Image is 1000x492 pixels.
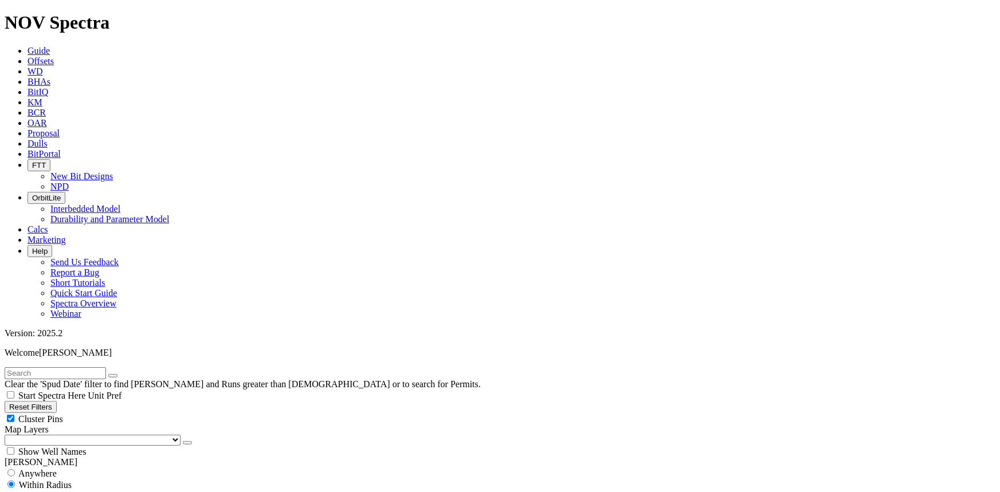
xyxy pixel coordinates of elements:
a: NPD [50,182,69,191]
a: Interbedded Model [50,204,120,214]
span: FTT [32,161,46,170]
a: KM [28,97,42,107]
input: Start Spectra Here [7,391,14,399]
span: OrbitLite [32,194,61,202]
button: Help [28,245,52,257]
button: OrbitLite [28,192,65,204]
a: Report a Bug [50,267,99,277]
h1: NOV Spectra [5,12,995,33]
a: WD [28,66,43,76]
span: Help [32,247,48,255]
input: Search [5,367,106,379]
span: Within Radius [19,480,72,490]
span: Map Layers [5,424,49,434]
span: Cluster Pins [18,414,63,424]
a: BitIQ [28,87,48,97]
a: BitPortal [28,149,61,159]
span: [PERSON_NAME] [39,348,112,357]
a: Dulls [28,139,48,148]
div: Version: 2025.2 [5,328,995,339]
span: Show Well Names [18,447,86,456]
a: Guide [28,46,50,56]
a: BCR [28,108,46,117]
a: Spectra Overview [50,298,116,308]
a: Marketing [28,235,66,245]
a: Quick Start Guide [50,288,117,298]
button: Reset Filters [5,401,57,413]
a: OAR [28,118,47,128]
a: Short Tutorials [50,278,105,288]
span: Clear the 'Spud Date' filter to find [PERSON_NAME] and Runs greater than [DEMOGRAPHIC_DATA] or to... [5,379,481,389]
a: Proposal [28,128,60,138]
div: [PERSON_NAME] [5,457,995,467]
a: Durability and Parameter Model [50,214,170,224]
a: New Bit Designs [50,171,113,181]
a: BHAs [28,77,50,86]
button: FTT [28,159,50,171]
span: Anywhere [18,469,57,478]
span: Start Spectra Here [18,391,85,400]
p: Welcome [5,348,995,358]
span: Unit Pref [88,391,121,400]
a: Webinar [50,309,81,318]
a: Send Us Feedback [50,257,119,267]
a: Offsets [28,56,54,66]
a: Calcs [28,225,48,234]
